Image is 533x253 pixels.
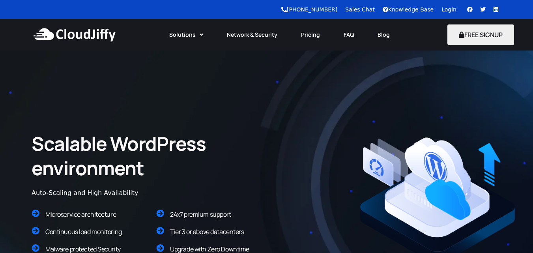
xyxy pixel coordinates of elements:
[45,210,116,219] span: Microservice architecture
[170,210,231,219] span: 24x7 premium support
[447,24,514,45] button: FREE SIGNUP
[441,6,456,13] a: Login
[32,188,307,198] div: Auto-Scaling and High Availability
[383,6,434,13] a: Knowledge Base
[447,30,514,39] a: FREE SIGNUP
[32,131,261,181] h2: Scalable WordPress environment
[170,227,244,236] span: Tier 3 or above datacenters
[45,227,122,236] span: Continuous load monitoring
[157,26,215,43] a: Solutions
[281,6,337,13] a: [PHONE_NUMBER]
[345,6,374,13] a: Sales Chat
[289,26,332,43] a: Pricing
[366,26,402,43] a: Blog
[332,26,366,43] a: FAQ
[215,26,289,43] a: Network & Security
